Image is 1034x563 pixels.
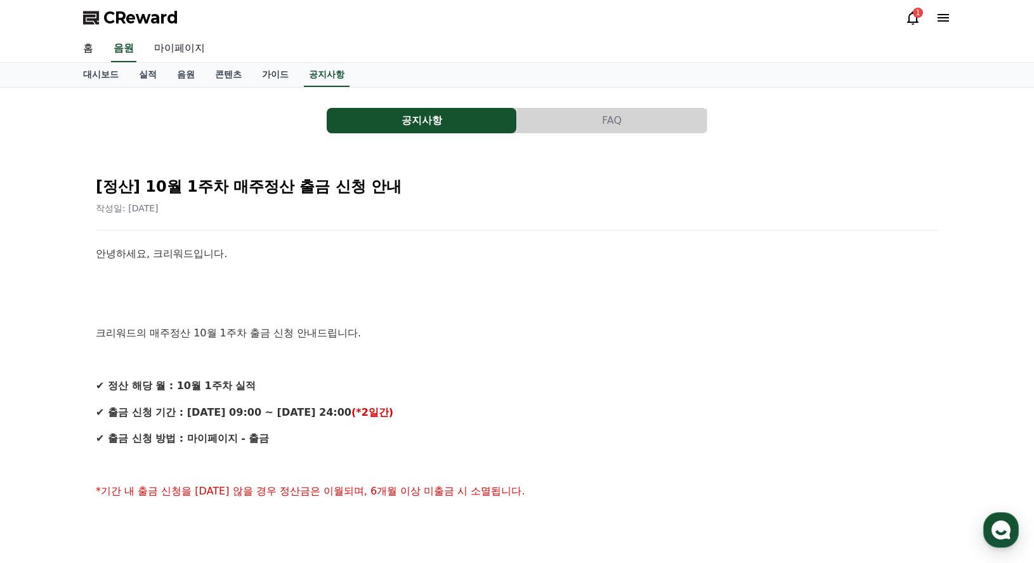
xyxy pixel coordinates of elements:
a: 음원 [111,36,136,62]
span: 작성일: [DATE] [96,203,159,213]
a: 공지사항 [327,108,517,133]
span: 설정 [196,421,211,432]
p: 안녕하세요, 크리워드입니다. [96,246,938,262]
strong: ✔ 출금 신청 방법 : 마이페이지 - 출금 [96,432,269,444]
strong: (*2일간) [351,406,393,418]
a: 설정 [164,402,244,434]
p: 크리워드의 매주정산 10월 1주차 출금 신청 안내드립니다. [96,325,938,341]
a: 실적 [129,63,167,87]
span: *기간 내 출금 신청을 [DATE] 않을 경우 정산금은 이월되며, 6개월 이상 미출금 시 소멸됩니다. [96,485,525,497]
button: FAQ [517,108,707,133]
a: 대시보드 [73,63,129,87]
a: 마이페이지 [144,36,215,62]
a: 홈 [73,36,103,62]
a: 홈 [4,402,84,434]
a: CReward [83,8,178,28]
span: 대화 [116,422,131,432]
a: 음원 [167,63,205,87]
strong: ✔ 출금 신청 기간 : [DATE] 09:00 ~ [DATE] 24:00 [96,406,351,418]
span: CReward [103,8,178,28]
div: 1 [913,8,923,18]
a: 가이드 [252,63,299,87]
span: 홈 [40,421,48,432]
strong: ✔ 정산 해당 월 : 10월 1주차 실적 [96,380,256,392]
button: 공지사항 [327,108,516,133]
a: 대화 [84,402,164,434]
a: 공지사항 [304,63,350,87]
a: 1 [905,10,920,25]
h2: [정산] 10월 1주차 매주정산 출금 신청 안내 [96,176,938,197]
a: 콘텐츠 [205,63,252,87]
